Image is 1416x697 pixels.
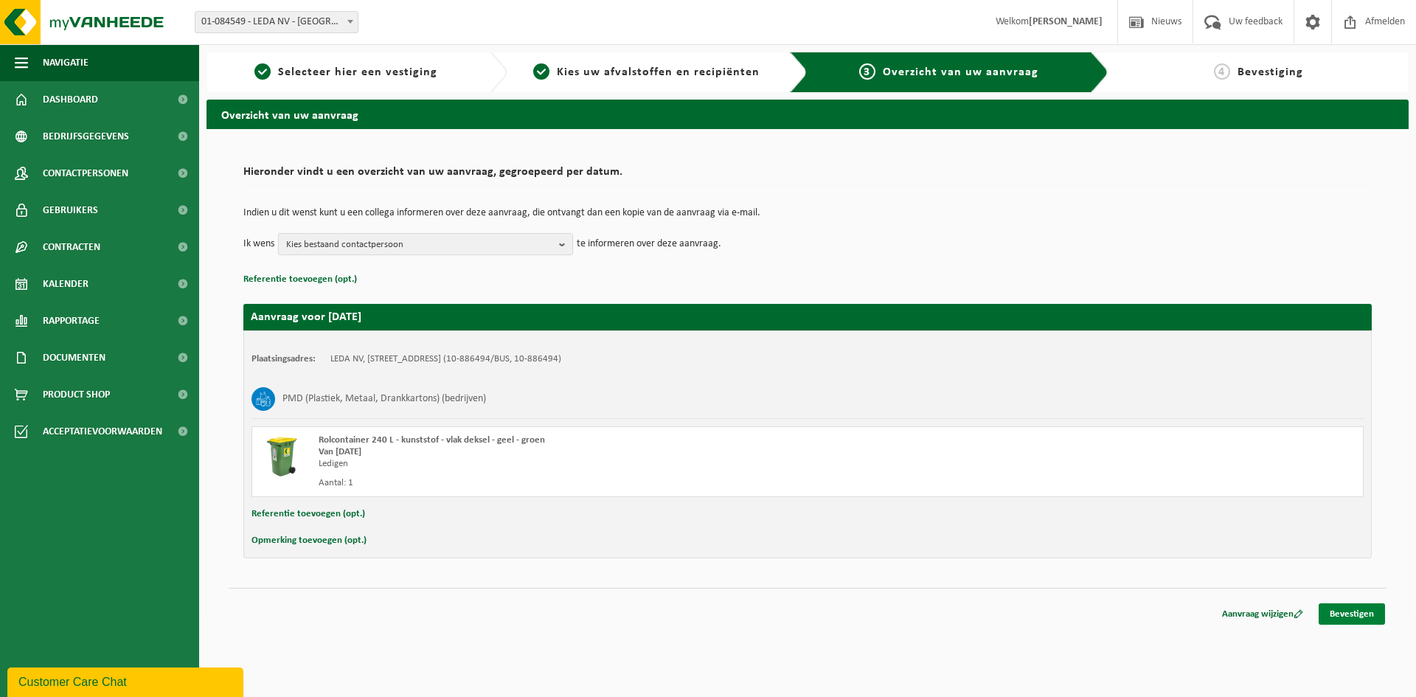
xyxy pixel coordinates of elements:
span: Navigatie [43,44,88,81]
a: Aanvraag wijzigen [1211,603,1314,625]
span: Bevestiging [1238,66,1303,78]
button: Referentie toevoegen (opt.) [251,504,365,524]
strong: Aanvraag voor [DATE] [251,311,361,323]
h3: PMD (Plastiek, Metaal, Drankkartons) (bedrijven) [282,387,486,411]
span: Contracten [43,229,100,266]
a: Bevestigen [1319,603,1385,625]
strong: Plaatsingsadres: [251,354,316,364]
span: Documenten [43,339,105,376]
span: 01-084549 - LEDA NV - TORHOUT [195,12,358,32]
div: Ledigen [319,458,867,470]
span: Bedrijfsgegevens [43,118,129,155]
span: Dashboard [43,81,98,118]
span: 2 [533,63,549,80]
strong: Van [DATE] [319,447,361,457]
span: Rolcontainer 240 L - kunststof - vlak deksel - geel - groen [319,435,545,445]
span: 3 [859,63,875,80]
span: 01-084549 - LEDA NV - TORHOUT [195,11,358,33]
span: 1 [254,63,271,80]
p: Indien u dit wenst kunt u een collega informeren over deze aanvraag, die ontvangt dan een kopie v... [243,208,1372,218]
span: Overzicht van uw aanvraag [883,66,1038,78]
a: 2Kies uw afvalstoffen en recipiënten [515,63,779,81]
div: Aantal: 1 [319,477,867,489]
span: Gebruikers [43,192,98,229]
h2: Overzicht van uw aanvraag [206,100,1409,128]
p: te informeren over deze aanvraag. [577,233,721,255]
button: Opmerking toevoegen (opt.) [251,531,367,550]
span: Kalender [43,266,88,302]
iframe: chat widget [7,665,246,697]
span: Acceptatievoorwaarden [43,413,162,450]
span: 4 [1214,63,1230,80]
a: 1Selecteer hier een vestiging [214,63,478,81]
p: Ik wens [243,233,274,255]
strong: [PERSON_NAME] [1029,16,1103,27]
span: Contactpersonen [43,155,128,192]
button: Kies bestaand contactpersoon [278,233,573,255]
span: Rapportage [43,302,100,339]
span: Selecteer hier een vestiging [278,66,437,78]
button: Referentie toevoegen (opt.) [243,270,357,289]
td: LEDA NV, [STREET_ADDRESS] (10-886494/BUS, 10-886494) [330,353,561,365]
h2: Hieronder vindt u een overzicht van uw aanvraag, gegroepeerd per datum. [243,166,1372,186]
span: Kies bestaand contactpersoon [286,234,553,256]
span: Product Shop [43,376,110,413]
img: WB-0240-HPE-GN-50.png [260,434,304,479]
span: Kies uw afvalstoffen en recipiënten [557,66,760,78]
